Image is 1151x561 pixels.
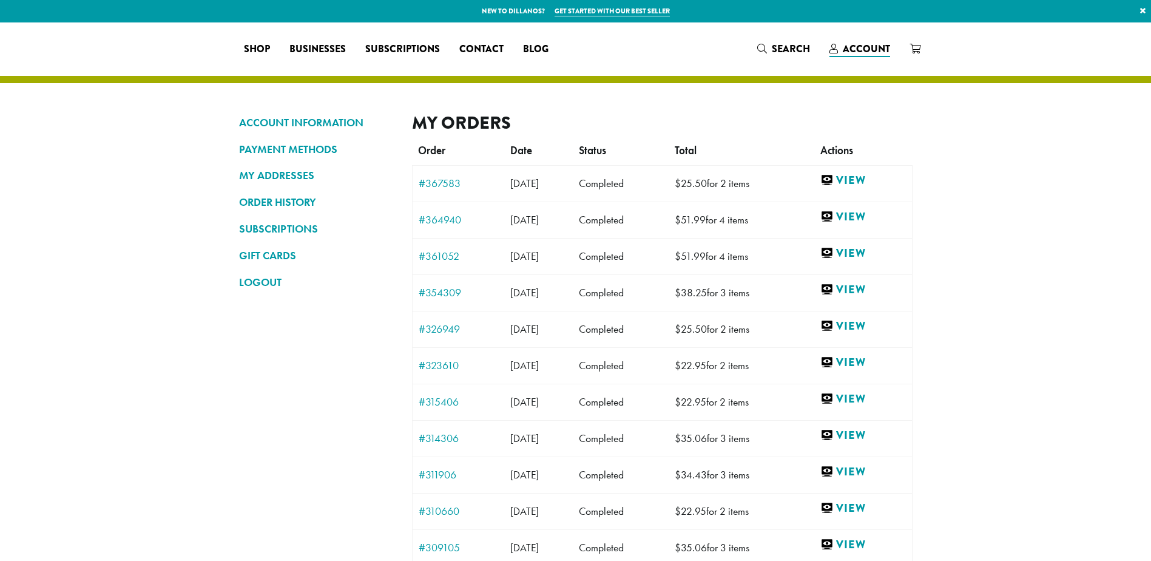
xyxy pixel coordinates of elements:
span: [DATE] [510,286,539,299]
span: 25.50 [675,322,707,336]
a: MY ADDRESSES [239,165,394,186]
a: View [820,173,905,188]
span: $ [675,432,681,445]
span: $ [675,395,681,409]
a: View [820,428,905,443]
span: 35.06 [675,541,707,554]
a: #323610 [419,360,499,371]
td: Completed [573,274,669,311]
a: Shop [234,39,280,59]
a: View [820,209,905,225]
td: Completed [573,384,669,420]
a: Get started with our best seller [555,6,670,16]
span: $ [675,177,681,190]
a: #309105 [419,542,499,553]
td: Completed [573,493,669,529]
span: [DATE] [510,177,539,190]
span: Date [510,144,532,157]
span: $ [675,505,681,518]
span: Order [418,144,445,157]
span: [DATE] [510,322,539,336]
span: 51.99 [675,250,706,263]
span: $ [675,286,681,299]
a: #364940 [419,214,499,225]
a: View [820,319,905,334]
a: #315406 [419,396,499,407]
a: #367583 [419,178,499,189]
td: for 3 items [669,274,814,311]
span: 22.95 [675,395,706,409]
a: View [820,392,905,407]
td: for 2 items [669,165,814,202]
span: 25.50 [675,177,707,190]
span: Total [675,144,697,157]
td: for 4 items [669,238,814,274]
span: $ [675,322,681,336]
span: [DATE] [510,395,539,409]
span: [DATE] [510,432,539,445]
span: [DATE] [510,541,539,554]
td: for 2 items [669,311,814,347]
span: $ [675,250,681,263]
td: Completed [573,311,669,347]
span: $ [675,359,681,372]
a: ACCOUNT INFORMATION [239,112,394,133]
a: View [820,246,905,261]
span: [DATE] [510,468,539,481]
a: Search [748,39,820,59]
span: Contact [459,42,504,57]
span: 34.43 [675,468,707,481]
h2: My Orders [412,112,913,134]
span: [DATE] [510,359,539,372]
span: Account [843,42,890,56]
span: $ [675,541,681,554]
a: View [820,355,905,370]
a: #311906 [419,469,499,480]
td: Completed [573,165,669,202]
a: #354309 [419,287,499,298]
td: for 3 items [669,420,814,457]
a: View [820,282,905,297]
a: ORDER HISTORY [239,192,394,212]
span: Status [579,144,606,157]
td: Completed [573,238,669,274]
span: Actions [820,144,853,157]
span: Shop [244,42,270,57]
span: 22.95 [675,505,706,518]
span: 51.99 [675,213,706,226]
span: 22.95 [675,359,706,372]
td: Completed [573,347,669,384]
td: Completed [573,420,669,457]
td: for 4 items [669,202,814,238]
span: 38.25 [675,286,707,299]
a: View [820,464,905,480]
span: Search [772,42,810,56]
span: $ [675,468,681,481]
td: Completed [573,457,669,493]
td: Completed [573,202,669,238]
td: for 3 items [669,457,814,493]
span: 35.06 [675,432,707,445]
span: [DATE] [510,250,539,263]
a: #310660 [419,506,499,517]
a: #314306 [419,433,499,444]
span: Businesses [289,42,346,57]
span: [DATE] [510,505,539,518]
span: $ [675,213,681,226]
a: #326949 [419,324,499,335]
a: SUBSCRIPTIONS [239,219,394,239]
a: View [820,537,905,552]
span: Subscriptions [365,42,440,57]
td: for 2 items [669,493,814,529]
a: GIFT CARDS [239,245,394,266]
span: [DATE] [510,213,539,226]
a: #361052 [419,251,499,262]
td: for 2 items [669,347,814,384]
a: View [820,501,905,516]
span: Blog [523,42,548,57]
a: PAYMENT METHODS [239,139,394,160]
a: LOGOUT [239,272,394,293]
td: for 2 items [669,384,814,420]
